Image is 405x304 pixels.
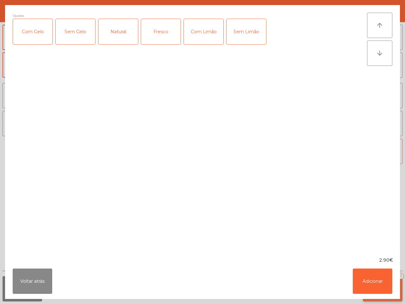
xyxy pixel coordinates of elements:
div: 2.90€ [5,257,400,263]
div: Com Gelo [13,19,53,44]
div: Natural [98,19,138,44]
div: Sem Gelo [56,19,95,44]
button: arrow_upward [367,13,392,38]
button: arrow_downward [367,41,392,66]
i: arrow_upward [376,22,383,29]
div: Com Limão [184,19,223,44]
span: Opções [13,13,24,19]
i: arrow_downward [376,49,383,57]
div: Sem Limão [227,19,266,44]
button: Adicionar [353,269,392,294]
div: Fresco [141,19,181,44]
button: Voltar atrás [13,269,52,294]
